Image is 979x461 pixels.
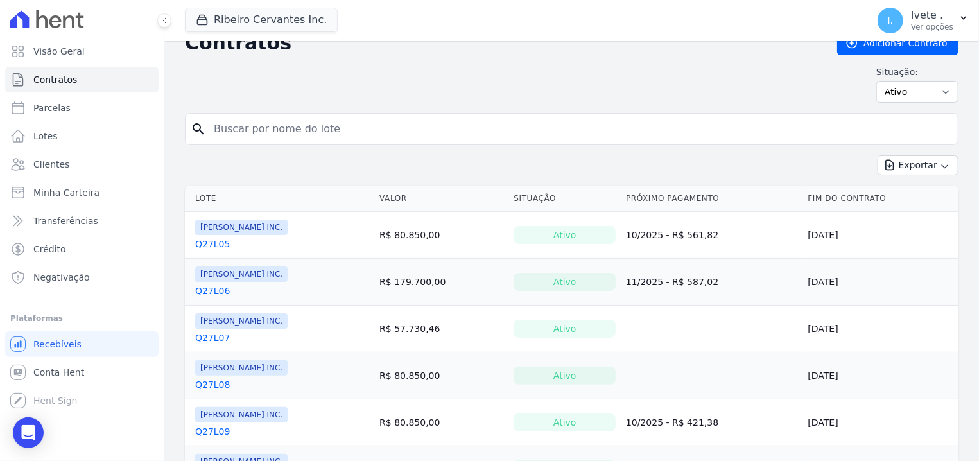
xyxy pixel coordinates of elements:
th: Valor [374,186,508,212]
th: Lote [185,186,374,212]
div: Ativo [514,226,616,244]
button: Exportar [878,155,958,175]
span: [PERSON_NAME] INC. [195,313,288,329]
a: 10/2025 - R$ 561,82 [626,230,718,240]
span: Minha Carteira [33,186,100,199]
a: Minha Carteira [5,180,159,205]
th: Situação [508,186,621,212]
td: [DATE] [803,399,958,446]
a: Q27L07 [195,331,230,344]
a: Clientes [5,152,159,177]
td: R$ 80.850,00 [374,399,508,446]
label: Situação: [876,65,958,78]
span: [PERSON_NAME] INC. [195,266,288,282]
a: Q27L08 [195,378,230,391]
button: Ribeiro Cervantes Inc. [185,8,338,32]
td: [DATE] [803,259,958,306]
a: Adicionar Contrato [837,31,958,55]
span: Visão Geral [33,45,85,58]
td: [DATE] [803,352,958,399]
h2: Contratos [185,31,817,55]
span: Transferências [33,214,98,227]
span: Negativação [33,271,90,284]
span: Crédito [33,243,66,256]
td: R$ 179.700,00 [374,259,508,306]
a: Q27L05 [195,238,230,250]
a: Lotes [5,123,159,149]
p: Ivete . [911,9,953,22]
div: Ativo [514,273,616,291]
td: R$ 80.850,00 [374,352,508,399]
span: [PERSON_NAME] INC. [195,360,288,376]
a: 11/2025 - R$ 587,02 [626,277,718,287]
a: Visão Geral [5,39,159,64]
a: Q27L09 [195,425,230,438]
button: I. Ivete . Ver opções [867,3,979,39]
span: [PERSON_NAME] INC. [195,220,288,235]
div: Open Intercom Messenger [13,417,44,448]
th: Fim do Contrato [803,186,958,212]
a: Parcelas [5,95,159,121]
a: 10/2025 - R$ 421,38 [626,417,718,428]
a: Recebíveis [5,331,159,357]
span: [PERSON_NAME] INC. [195,407,288,422]
span: Lotes [33,130,58,143]
span: I. [888,16,894,25]
div: Ativo [514,320,616,338]
a: Contratos [5,67,159,92]
td: [DATE] [803,306,958,352]
span: Recebíveis [33,338,82,351]
input: Buscar por nome do lote [206,116,953,142]
span: Parcelas [33,101,71,114]
th: Próximo Pagamento [621,186,802,212]
span: Clientes [33,158,69,171]
a: Conta Hent [5,360,159,385]
div: Ativo [514,413,616,431]
span: Contratos [33,73,77,86]
div: Plataformas [10,311,153,326]
i: search [191,121,206,137]
td: [DATE] [803,212,958,259]
a: Transferências [5,208,159,234]
div: Ativo [514,367,616,385]
span: Conta Hent [33,366,84,379]
p: Ver opções [911,22,953,32]
a: Crédito [5,236,159,262]
a: Q27L06 [195,284,230,297]
td: R$ 57.730,46 [374,306,508,352]
td: R$ 80.850,00 [374,212,508,259]
a: Negativação [5,265,159,290]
